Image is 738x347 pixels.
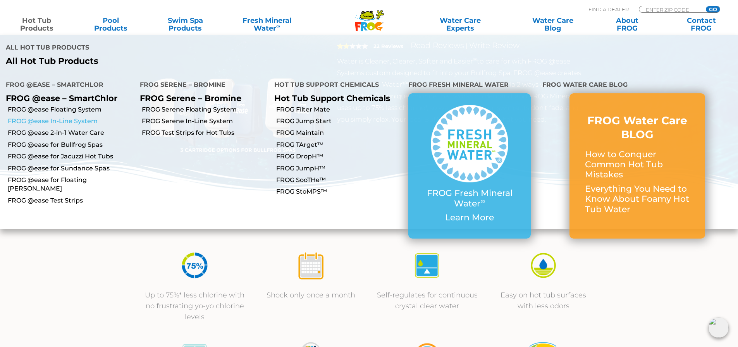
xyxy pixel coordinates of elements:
[82,17,140,32] a: PoolProducts
[585,149,690,180] p: How to Conquer Common Hot Tub Mistakes
[588,6,629,13] p: Find A Dealer
[274,78,397,93] h4: Hot Tub Support Chemicals
[493,290,594,311] p: Easy on hot tub surfaces with less odors
[8,129,134,137] a: FROG @ease 2-in-1 Water Care
[709,318,729,338] img: openIcon
[598,17,656,32] a: AboutFROG
[377,290,478,311] p: Self-regulates for continuous crystal clear water
[6,93,128,103] p: FROG @ease – SmartChlor
[274,93,390,103] a: Hot Tub Support Chemicals
[276,105,403,114] a: FROG Filter Mate
[480,197,485,205] sup: ∞
[140,78,262,93] h4: FROG Serene – Bromine
[6,56,363,66] a: All Hot Tub Products
[276,187,403,196] a: FROG StoMPS™
[542,78,732,93] h4: FROG Water Care Blog
[142,105,268,114] a: FROG Serene Floating System
[142,117,268,125] a: FROG Serene In-Line System
[276,176,403,184] a: FROG SooTHe™
[8,141,134,149] a: FROG @ease for Bullfrog Spas
[6,41,363,56] h4: All Hot Tub Products
[180,251,209,280] img: icon-atease-75percent-less
[424,213,515,223] p: Learn More
[8,17,65,32] a: Hot TubProducts
[585,184,690,215] p: Everything You Need to Know About Foamy Hot Tub Water
[585,113,690,142] h3: FROG Water Care BLOG
[524,17,581,32] a: Water CareBlog
[276,141,403,149] a: FROG TArget™
[585,113,690,218] a: FROG Water Care BLOG How to Conquer Common Hot Tub Mistakes Everything You Need to Know About Foa...
[6,78,128,93] h4: FROG @ease – SmartChlor
[145,290,245,322] p: Up to 75%* less chlorine with no frustrating yo-yo chlorine levels
[231,17,303,32] a: Fresh MineralWater∞
[529,251,558,280] img: icon-atease-easy-on
[408,78,531,93] h4: FROG Fresh Mineral Water
[276,152,403,161] a: FROG DropH™
[413,251,442,280] img: icon-atease-self-regulates
[8,152,134,161] a: FROG @ease for Jacuzzi Hot Tubs
[645,6,697,13] input: Zip Code Form
[413,17,507,32] a: Water CareExperts
[8,176,134,193] a: FROG @ease for Floating [PERSON_NAME]
[157,17,214,32] a: Swim SpaProducts
[424,105,515,227] a: FROG Fresh Mineral Water∞ Learn More
[8,105,134,114] a: FROG @ease Floating System
[296,251,325,280] img: icon-atease-shock-once
[673,17,730,32] a: ContactFROG
[261,290,361,301] p: Shock only once a month
[276,164,403,173] a: FROG JumpH™
[142,129,268,137] a: FROG Test Strips for Hot Tubs
[8,164,134,173] a: FROG @ease for Sundance Spas
[706,6,720,12] input: GO
[140,93,262,103] p: FROG Serene – Bromine
[8,117,134,125] a: FROG @ease In-Line System
[276,23,280,29] sup: ∞
[8,196,134,205] a: FROG @ease Test Strips
[424,188,515,209] p: FROG Fresh Mineral Water
[276,129,403,137] a: FROG Maintain
[276,117,403,125] a: FROG Jump Start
